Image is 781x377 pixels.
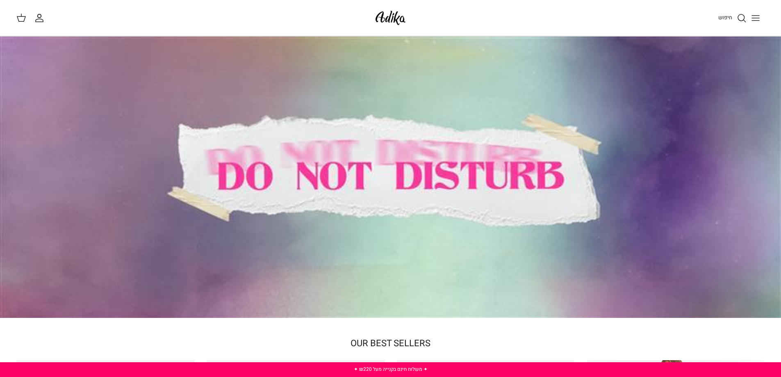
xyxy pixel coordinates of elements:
[351,337,430,350] a: OUR BEST SELLERS
[354,366,428,373] a: ✦ משלוח חינם בקנייה מעל ₪220 ✦
[373,8,408,27] img: Adika IL
[718,14,732,21] span: חיפוש
[34,13,48,23] a: החשבון שלי
[747,9,765,27] button: Toggle menu
[718,13,747,23] a: חיפוש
